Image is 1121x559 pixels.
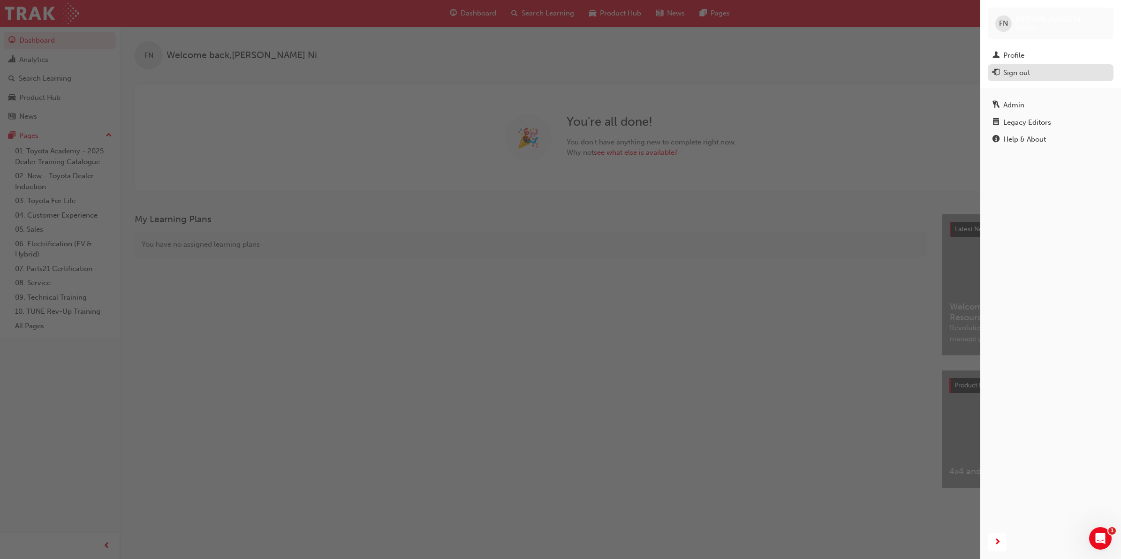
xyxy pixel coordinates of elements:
[1003,134,1046,145] div: Help & About
[1015,15,1081,23] span: [PERSON_NAME] Ni
[1003,100,1024,111] div: Admin
[999,18,1008,29] span: FN
[992,136,1000,144] span: info-icon
[988,47,1113,64] a: Profile
[988,97,1113,114] a: Admin
[1003,117,1051,128] div: Legacy Editors
[988,64,1113,82] button: Sign out
[992,119,1000,127] span: notepad-icon
[1089,527,1112,550] iframe: Intercom live chat
[1108,527,1116,535] span: 1
[988,114,1113,131] a: Legacy Editors
[988,131,1113,148] a: Help & About
[1003,50,1024,61] div: Profile
[1003,68,1030,78] div: Sign out
[994,536,1001,548] span: next-icon
[992,52,1000,60] span: man-icon
[1015,24,1037,32] span: t24523
[992,69,1000,77] span: exit-icon
[992,101,1000,110] span: keys-icon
